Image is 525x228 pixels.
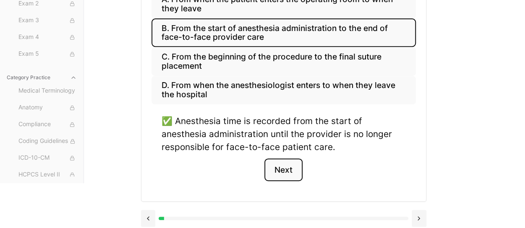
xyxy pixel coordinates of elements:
button: Category Practice [3,71,80,84]
button: C. From the beginning of the procedure to the final suture placement [151,47,416,75]
span: Compliance [18,120,77,129]
button: Anatomy [15,101,80,114]
button: B. From the start of anesthesia administration to the end of face-to-face provider care [151,18,416,47]
button: Compliance [15,118,80,131]
div: ✅ Anesthesia time is recorded from the start of anesthesia administration until the provider is n... [162,114,406,154]
span: Anatomy [18,103,77,112]
span: Coding Guidelines [18,137,77,146]
span: Exam 5 [18,49,77,59]
span: Exam 4 [18,33,77,42]
button: Medical Terminology [15,84,80,98]
button: Next [264,158,303,181]
span: Exam 3 [18,16,77,25]
button: Exam 4 [15,31,80,44]
button: Exam 3 [15,14,80,27]
button: ICD-10-CM [15,151,80,165]
button: D. From when the anesthesiologist enters to when they leave the hospital [151,76,416,104]
button: Coding Guidelines [15,135,80,148]
button: Exam 5 [15,47,80,61]
span: Medical Terminology [18,86,77,96]
button: HCPCS Level II [15,168,80,181]
span: ICD-10-CM [18,153,77,163]
span: HCPCS Level II [18,170,77,179]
